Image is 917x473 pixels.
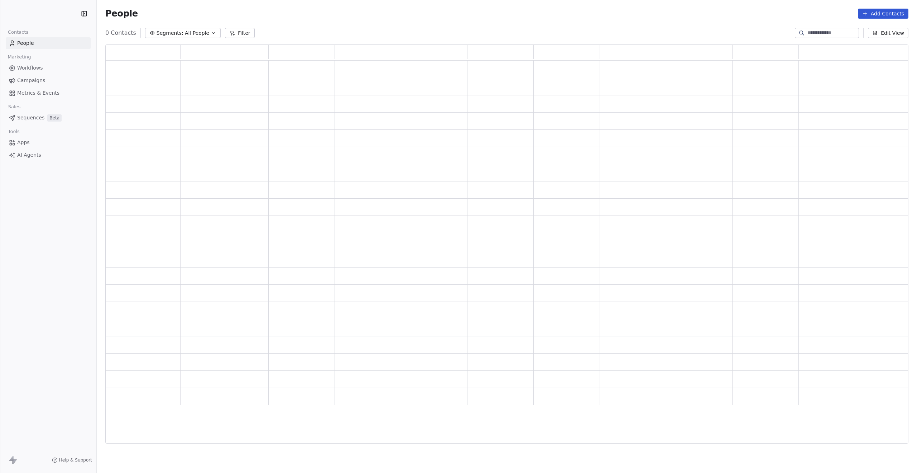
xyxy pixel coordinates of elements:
span: 0 Contacts [105,29,136,37]
span: AI Agents [17,151,41,159]
a: Workflows [6,62,91,74]
span: Apps [17,139,30,146]
button: Filter [225,28,255,38]
a: Help & Support [52,457,92,463]
button: Add Contacts [858,9,908,19]
span: Sequences [17,114,44,122]
span: Contacts [5,27,32,38]
a: Apps [6,137,91,148]
span: People [17,39,34,47]
span: Metrics & Events [17,89,59,97]
a: People [6,37,91,49]
span: Sales [5,101,24,112]
span: Campaigns [17,77,45,84]
a: SequencesBeta [6,112,91,124]
span: Tools [5,126,23,137]
a: Campaigns [6,75,91,86]
span: Workflows [17,64,43,72]
a: AI Agents [6,149,91,161]
span: Help & Support [59,457,92,463]
a: Metrics & Events [6,87,91,99]
span: Segments: [157,29,183,37]
span: Marketing [5,52,34,62]
span: All People [185,29,209,37]
button: Edit View [868,28,908,38]
span: People [105,8,138,19]
div: grid [106,61,909,444]
span: Beta [47,114,62,122]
